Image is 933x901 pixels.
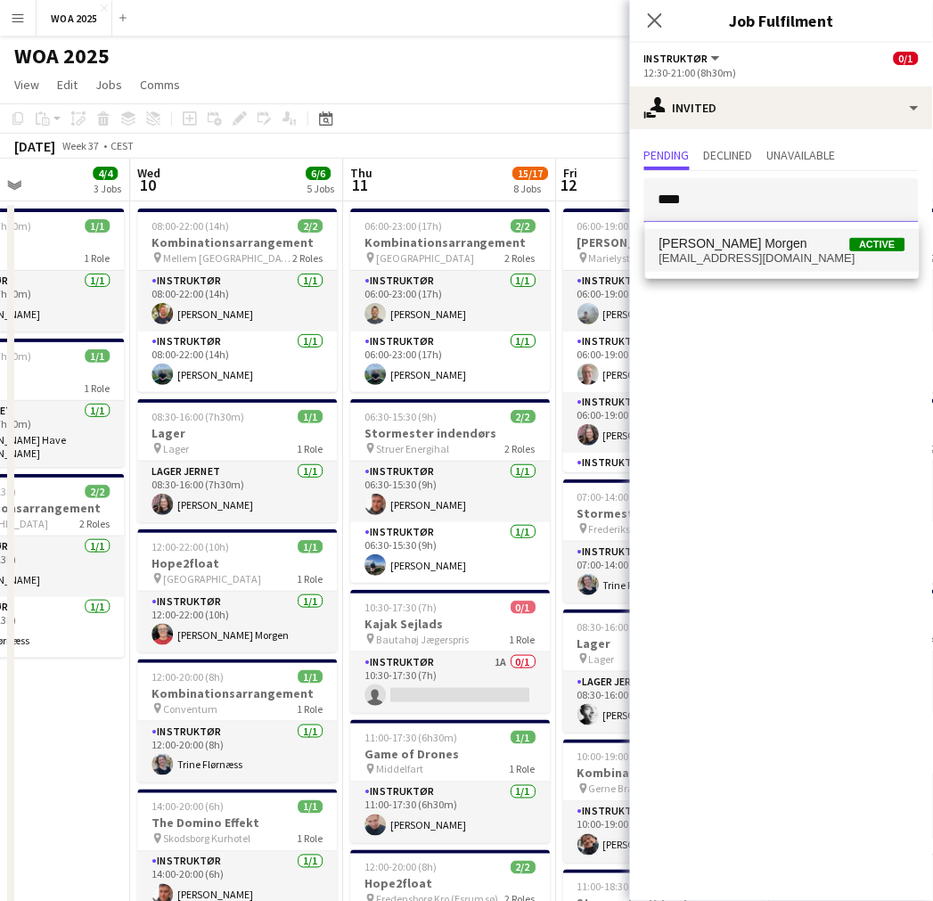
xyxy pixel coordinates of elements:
[137,555,337,571] h3: Hope2float
[589,251,713,265] span: Marielyst - [GEOGRAPHIC_DATA]
[350,462,550,522] app-card-role: Instruktør1/106:30-15:30 (9h)[PERSON_NAME]
[14,43,110,70] h1: WOA 2025
[563,635,763,651] h3: Lager
[37,1,112,36] button: WOA 2025
[95,77,122,93] span: Jobs
[307,182,334,195] div: 5 Jobs
[297,442,323,455] span: 1 Role
[137,332,337,392] app-card-role: Instruktør1/108:00-22:00 (14h)[PERSON_NAME]
[512,167,548,180] span: 15/17
[350,590,550,713] app-job-card: 10:30-17:30 (7h)0/1Kajak Sejlads Bautahøj Jægerspris1 RoleInstruktør1A0/110:30-17:30 (7h)
[163,572,261,586] span: [GEOGRAPHIC_DATA]
[644,52,708,65] span: Instruktør
[510,763,536,776] span: 1 Role
[85,349,110,363] span: 1/1
[163,832,250,846] span: Skodsborg Kurhotel
[297,832,323,846] span: 1 Role
[297,702,323,716] span: 1 Role
[350,165,372,181] span: Thu
[137,529,337,652] app-job-card: 12:00-22:00 (10h)1/1Hope2float [GEOGRAPHIC_DATA]1 RoleInstruktør1/112:00-22:00 (10h)[PERSON_NAME]...
[630,237,933,267] p: Click on text input to invite a crew
[563,479,763,602] app-job-card: 07:00-14:00 (7h)1/1Stormester Udendørs Frederiksværk/[GEOGRAPHIC_DATA]1 RoleInstruktør1/107:00-14...
[110,139,134,152] div: CEST
[163,442,189,455] span: Lager
[563,672,763,733] app-card-role: Lager Jernet1/108:30-16:00 (7h30m)[PERSON_NAME]
[563,209,763,472] app-job-card: 06:00-19:00 (13h)7/20[PERSON_NAME] Marielyst - [GEOGRAPHIC_DATA]13 RolesInstruktør1/106:00-19:00 ...
[767,149,836,161] span: Unavailable
[163,702,217,716] span: Conventum
[563,332,763,392] app-card-role: Instruktør1/106:00-19:00 (13h)[PERSON_NAME]
[14,137,55,155] div: [DATE]
[151,540,229,553] span: 12:00-22:00 (10h)
[59,139,103,152] span: Week 37
[644,66,919,79] div: 12:30-21:00 (8h30m)
[563,542,763,602] app-card-role: Instruktør1/107:00-14:00 (7h)Trine Flørnæss
[163,251,292,265] span: Mellem [GEOGRAPHIC_DATA] og [GEOGRAPHIC_DATA]
[850,238,905,251] span: Active
[85,485,110,498] span: 2/2
[563,766,763,782] h3: Kombinationsarrangment
[644,149,690,161] span: Pending
[137,425,337,441] h3: Lager
[151,410,244,423] span: 08:30-16:00 (7h30m)
[137,685,337,701] h3: Kombinationsarrangement
[137,209,337,392] div: 08:00-22:00 (14h)2/2Kombinationsarrangement Mellem [GEOGRAPHIC_DATA] og [GEOGRAPHIC_DATA]2 RolesI...
[350,234,550,250] h3: Kombinationsarrangement
[151,219,229,233] span: 08:00-22:00 (14h)
[298,540,323,553] span: 1/1
[511,731,536,744] span: 1/1
[306,167,331,180] span: 6/6
[93,167,118,180] span: 4/4
[563,392,763,453] app-card-role: Instruktør1/106:00-19:00 (13h)[PERSON_NAME]
[513,182,547,195] div: 8 Jobs
[510,633,536,646] span: 1 Role
[298,670,323,684] span: 1/1
[563,271,763,332] app-card-role: Instruktør1/106:00-19:00 (13h)[PERSON_NAME]
[137,722,337,782] app-card-role: Instruktør1/112:00-20:00 (8h)Trine Flørnæss
[561,175,577,195] span: 12
[563,740,763,863] app-job-card: 10:00-19:00 (9h)1/1Kombinationsarrangment Gerne Brædstrup området - [GEOGRAPHIC_DATA]1 RoleInstru...
[137,399,337,522] app-job-card: 08:30-16:00 (7h30m)1/1Lager Lager1 RoleLager Jernet1/108:30-16:00 (7h30m)[PERSON_NAME]
[350,720,550,843] app-job-card: 11:00-17:30 (6h30m)1/1Game of Drones Middelfart1 RoleInstruktør1/111:00-17:30 (6h30m)[PERSON_NAME]
[137,815,337,831] h3: The Domino Effekt
[350,399,550,583] app-job-card: 06:30-15:30 (9h)2/2Stormester indendørs Struer Energihal2 RolesInstruktør1/106:30-15:30 (9h)[PERS...
[94,182,121,195] div: 3 Jobs
[376,633,469,646] span: Bautahøj Jægerspris
[505,251,536,265] span: 2 Roles
[577,490,650,504] span: 07:00-14:00 (7h)
[350,209,550,392] app-job-card: 06:00-23:00 (17h)2/2Kombinationsarrangement [GEOGRAPHIC_DATA]2 RolesInstruktør1/106:00-23:00 (17h...
[577,219,655,233] span: 06:00-19:00 (13h)
[577,750,650,764] span: 10:00-19:00 (9h)
[505,442,536,455] span: 2 Roles
[894,52,919,65] span: 0/1
[137,659,337,782] app-job-card: 12:00-20:00 (8h)1/1Kombinationsarrangement Conventum1 RoleInstruktør1/112:00-20:00 (8h)Trine Flør...
[376,251,474,265] span: [GEOGRAPHIC_DATA]
[298,410,323,423] span: 1/1
[350,522,550,583] app-card-role: Instruktør1/106:30-15:30 (9h)[PERSON_NAME]
[511,861,536,874] span: 2/2
[364,601,437,614] span: 10:30-17:30 (7h)
[376,442,449,455] span: Struer Energihal
[292,251,323,265] span: 2 Roles
[350,746,550,762] h3: Game of Drones
[577,620,670,634] span: 08:30-16:00 (7h30m)
[298,800,323,814] span: 1/1
[350,652,550,713] app-card-role: Instruktør1A0/110:30-17:30 (7h)
[14,77,39,93] span: View
[350,425,550,441] h3: Stormester indendørs
[137,165,160,181] span: Wed
[57,77,78,93] span: Edit
[151,800,224,814] span: 14:00-20:00 (6h)
[659,236,808,251] span: Kitt Schou Morgen
[298,219,323,233] span: 2/2
[140,77,180,93] span: Comms
[350,876,550,892] h3: Hope2float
